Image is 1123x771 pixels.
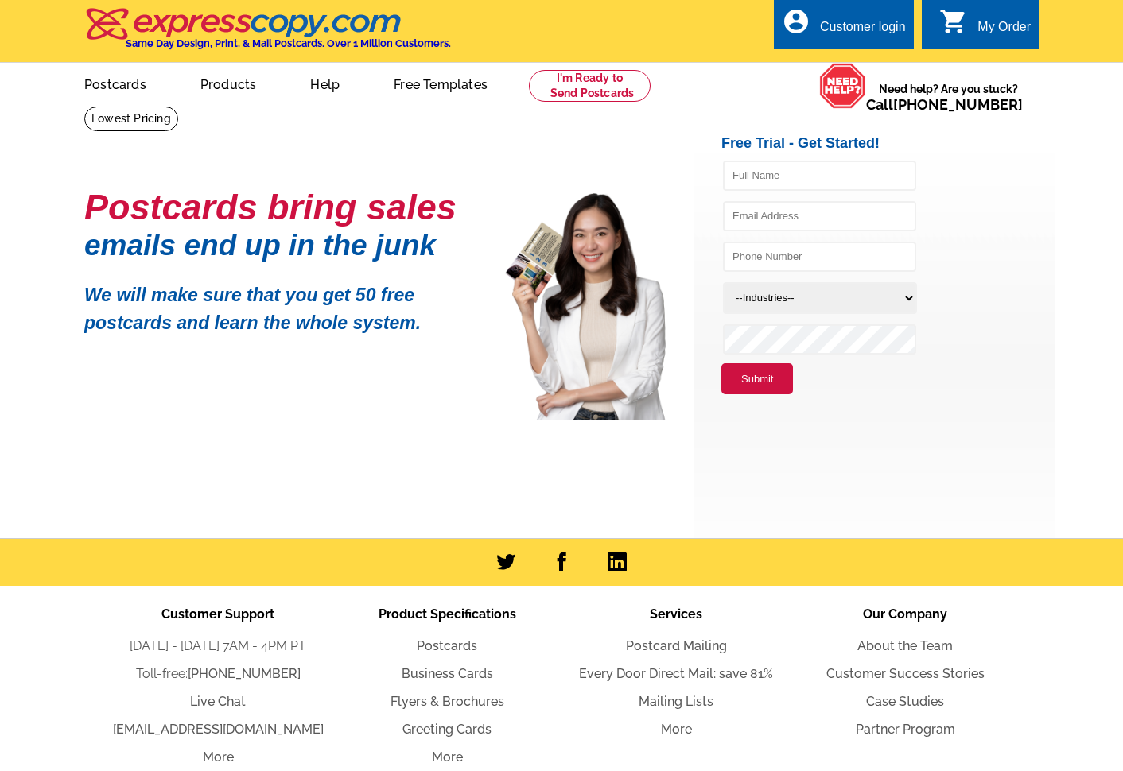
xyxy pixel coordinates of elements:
img: help [819,63,866,109]
a: More [661,722,692,737]
a: Same Day Design, Print, & Mail Postcards. Over 1 Million Customers. [84,19,451,49]
a: About the Team [857,638,953,653]
button: Submit [721,363,793,395]
a: Products [175,64,282,102]
a: More [432,750,463,765]
a: Partner Program [856,722,955,737]
span: Call [866,96,1023,113]
div: My Order [977,20,1031,42]
input: Full Name [723,161,916,191]
span: Customer Support [161,606,274,622]
span: Our Company [863,606,947,622]
a: [EMAIL_ADDRESS][DOMAIN_NAME] [113,722,324,737]
iframe: LiveChat chat widget [900,721,1123,771]
span: Need help? Are you stuck? [866,81,1031,113]
span: Services [650,606,702,622]
h1: emails end up in the junk [84,237,482,254]
a: Business Cards [402,666,493,681]
li: [DATE] - [DATE] 7AM - 4PM PT [103,637,332,656]
h2: Free Trial - Get Started! [721,135,1055,153]
a: [PHONE_NUMBER] [893,96,1023,113]
i: shopping_cart [939,7,968,36]
a: account_circle Customer login [782,17,906,37]
a: Help [285,64,365,102]
input: Email Address [723,201,916,231]
a: Greeting Cards [402,722,492,737]
a: Postcards [59,64,172,102]
span: Product Specifications [379,606,516,622]
a: Customer Success Stories [826,666,985,681]
a: Every Door Direct Mail: save 81% [579,666,773,681]
a: shopping_cart My Order [939,17,1031,37]
li: Toll-free: [103,664,332,684]
a: [PHONE_NUMBER] [188,666,301,681]
a: Postcard Mailing [626,638,727,653]
a: Postcards [417,638,477,653]
h4: Same Day Design, Print, & Mail Postcards. Over 1 Million Customers. [126,37,451,49]
a: Free Templates [368,64,513,102]
a: Flyers & Brochures [391,694,504,709]
a: Mailing Lists [639,694,713,709]
input: Phone Number [723,242,916,272]
a: Case Studies [866,694,944,709]
h1: Postcards bring sales [84,193,482,221]
div: Customer login [820,20,906,42]
p: We will make sure that you get 50 free postcards and learn the whole system. [84,269,482,336]
a: More [203,750,234,765]
i: account_circle [782,7,810,36]
a: Live Chat [190,694,246,709]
